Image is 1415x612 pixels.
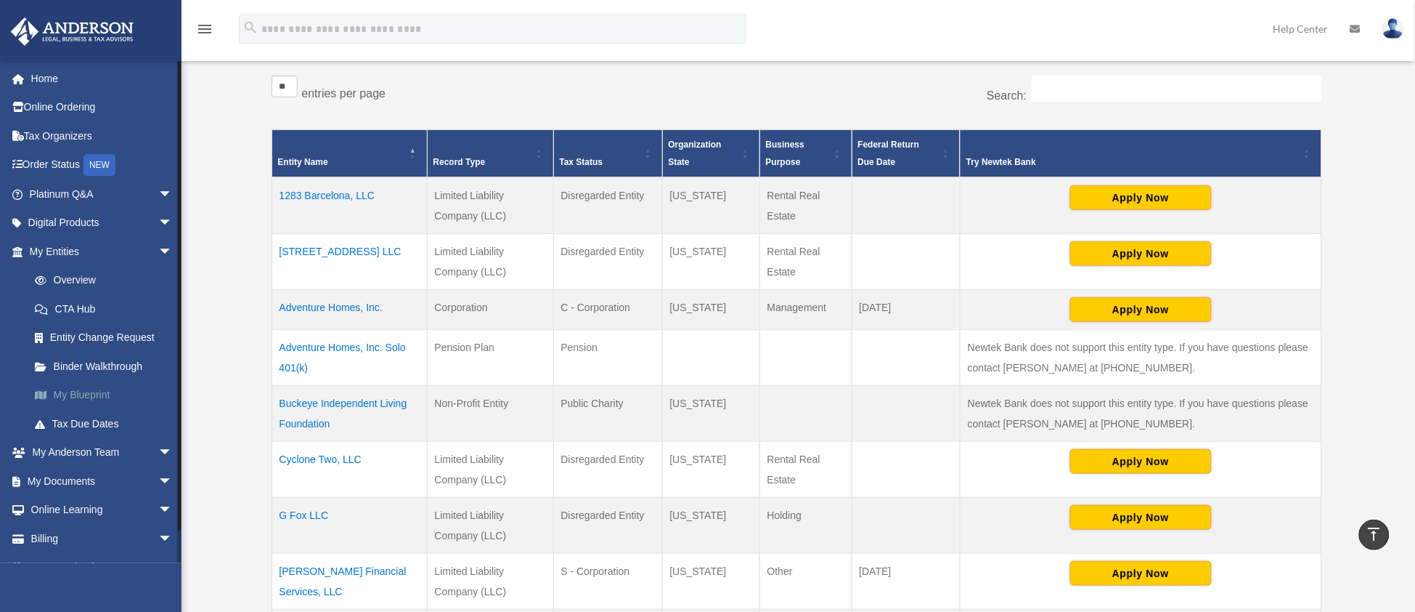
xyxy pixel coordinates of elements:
label: Search: [987,89,1027,102]
td: [DATE] [852,553,961,609]
td: [STREET_ADDRESS] LLC [272,233,427,289]
td: Limited Liability Company (LLC) [427,441,553,497]
a: Order StatusNEW [10,150,195,180]
i: search [242,20,258,36]
td: Disregarded Entity [553,177,662,234]
th: Organization State: Activate to sort [662,129,759,177]
span: arrow_drop_down [158,467,187,496]
a: vertical_align_top [1359,520,1390,550]
i: vertical_align_top [1366,526,1383,543]
span: arrow_drop_down [158,209,187,238]
td: Rental Real Estate [759,441,852,497]
td: [US_STATE] [662,233,759,289]
td: Non-Profit Entity [427,385,553,441]
th: Tax Status: Activate to sort [553,129,662,177]
td: [US_STATE] [662,385,759,441]
a: Online Learningarrow_drop_down [10,496,195,525]
span: arrow_drop_down [158,524,187,554]
td: Buckeye Independent Living Foundation [272,385,427,441]
a: Tax Organizers [10,121,195,150]
td: Disregarded Entity [553,233,662,289]
th: Record Type: Activate to sort [427,129,553,177]
td: Other [759,553,852,609]
td: Newtek Bank does not support this entity type. If you have questions please contact [PERSON_NAME]... [961,385,1321,441]
span: arrow_drop_down [158,180,187,209]
button: Apply Now [1070,561,1212,586]
td: S - Corporation [553,553,662,609]
a: Platinum Q&Aarrow_drop_down [10,180,195,209]
span: Tax Status [560,157,603,167]
td: Rental Real Estate [759,233,852,289]
a: Overview [20,266,187,295]
td: Cyclone Two, LLC [272,441,427,497]
span: arrow_drop_down [158,237,187,267]
td: C - Corporation [553,289,662,329]
th: Federal Return Due Date: Activate to sort [852,129,961,177]
button: Apply Now [1070,241,1212,266]
span: arrow_drop_down [158,438,187,468]
button: Apply Now [1070,505,1212,530]
td: Limited Liability Company (LLC) [427,497,553,553]
span: Record Type [433,157,486,167]
a: Billingarrow_drop_down [10,524,195,553]
span: Entity Name [278,157,328,167]
th: Entity Name: Activate to invert sorting [272,129,427,177]
a: CTA Hub [20,294,195,323]
td: Adventure Homes, Inc. Solo 401(k) [272,329,427,385]
td: Newtek Bank does not support this entity type. If you have questions please contact [PERSON_NAME]... [961,329,1321,385]
button: Apply Now [1070,185,1212,210]
td: Rental Real Estate [759,177,852,234]
a: Binder Walkthrough [20,352,195,381]
i: menu [196,20,213,38]
a: Online Ordering [10,93,195,122]
button: Apply Now [1070,297,1212,322]
td: Limited Liability Company (LLC) [427,553,553,609]
td: Pension Plan [427,329,553,385]
td: Disregarded Entity [553,497,662,553]
span: Business Purpose [766,140,804,167]
td: [US_STATE] [662,289,759,329]
a: Home [10,64,195,93]
td: Corporation [427,289,553,329]
a: My Documentsarrow_drop_down [10,467,195,496]
td: Holding [759,497,852,553]
a: Digital Productsarrow_drop_down [10,209,195,238]
a: Events Calendar [10,553,195,582]
a: My Blueprint [20,381,195,410]
a: Tax Due Dates [20,409,195,438]
label: entries per page [302,87,386,100]
td: Adventure Homes, Inc. [272,289,427,329]
a: My Entitiesarrow_drop_down [10,237,195,266]
td: [US_STATE] [662,177,759,234]
span: Federal Return Due Date [858,140,920,167]
th: Try Newtek Bank : Activate to sort [961,129,1321,177]
td: Limited Liability Company (LLC) [427,233,553,289]
td: [US_STATE] [662,441,759,497]
td: [PERSON_NAME] Financial Services, LLC [272,553,427,609]
td: Limited Liability Company (LLC) [427,177,553,234]
img: Anderson Advisors Platinum Portal [7,17,138,46]
td: Pension [553,329,662,385]
td: Disregarded Entity [553,441,662,497]
a: Entity Change Request [20,323,195,353]
button: Apply Now [1070,449,1212,474]
a: menu [196,25,213,38]
span: arrow_drop_down [158,496,187,526]
div: Try Newtek Bank [966,153,1299,171]
a: My Anderson Teamarrow_drop_down [10,438,195,467]
td: Management [759,289,852,329]
span: Organization State [669,140,722,167]
td: 1283 Barcelona, LLC [272,177,427,234]
td: Public Charity [553,385,662,441]
div: NEW [83,154,115,176]
td: [US_STATE] [662,553,759,609]
img: User Pic [1382,18,1404,39]
th: Business Purpose: Activate to sort [759,129,852,177]
td: [US_STATE] [662,497,759,553]
td: [DATE] [852,289,961,329]
td: G Fox LLC [272,497,427,553]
